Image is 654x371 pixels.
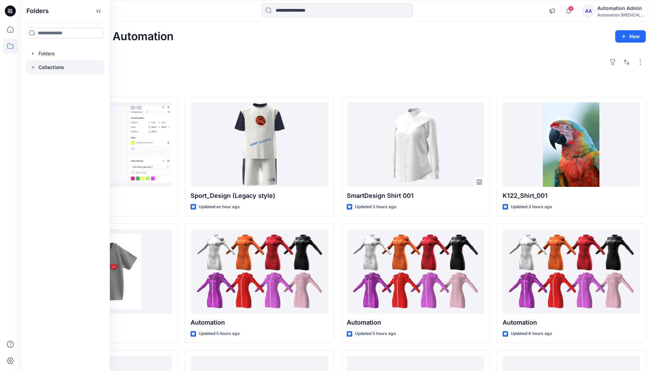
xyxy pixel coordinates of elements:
[355,203,396,211] p: Updated 3 hours ago
[38,63,64,71] p: Collections
[347,318,484,327] p: Automation
[191,229,328,314] a: Automation
[582,5,595,17] div: AA
[511,203,552,211] p: Updated 3 hours ago
[597,12,645,18] div: Automation [MEDICAL_DATA]...
[347,191,484,201] p: SmartDesign Shirt 001
[503,191,640,201] p: K122_Shirt_001
[511,330,552,337] p: Updated 6 hours ago
[615,30,646,43] button: New
[199,203,240,211] p: Updated an hour ago
[503,229,640,314] a: Automation
[347,229,484,314] a: Automation
[503,102,640,187] a: K122_Shirt_001
[503,318,640,327] p: Automation
[191,102,328,187] a: Sport_Design (Legacy style)
[191,318,328,327] p: Automation
[199,330,240,337] p: Updated 5 hours ago
[568,6,574,11] span: 4
[597,4,645,12] div: Automation Admin
[191,191,328,201] p: Sport_Design (Legacy style)
[29,81,646,90] h4: Styles
[347,102,484,187] a: SmartDesign Shirt 001
[355,330,396,337] p: Updated 5 hours ago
